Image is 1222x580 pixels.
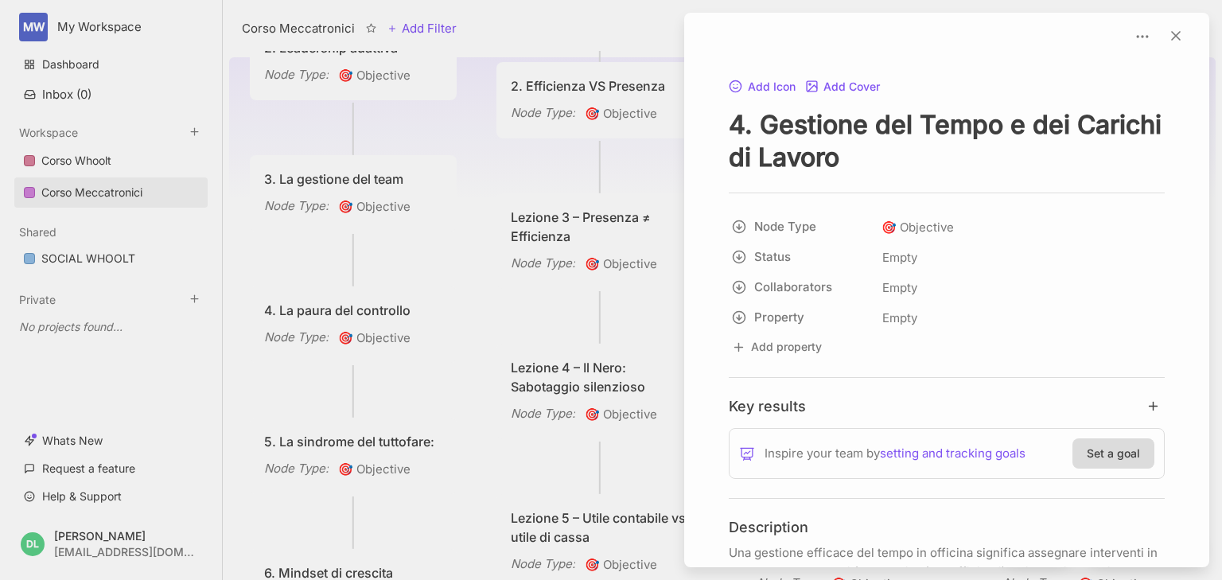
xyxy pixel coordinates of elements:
span: Status [754,247,859,267]
button: Node Type [724,212,877,241]
div: CollaboratorsEmpty [729,273,1165,303]
h4: Key results [729,397,806,415]
span: Empty [881,278,918,298]
button: Property [724,303,877,332]
button: Add Icon [729,80,796,95]
button: Collaborators [724,273,877,302]
span: Objective [881,218,954,237]
div: PropertyEmpty [729,303,1165,333]
button: add key result [1146,399,1166,414]
span: Empty [881,247,918,268]
span: Collaborators [754,278,859,297]
span: Inspire your team by [765,444,1025,463]
span: Empty [881,308,918,329]
span: Property [754,308,859,327]
button: Add Cover [805,80,881,95]
a: setting and tracking goals [880,444,1025,463]
button: Set a goal [1072,438,1154,469]
h4: Description [729,518,1165,536]
div: StatusEmpty [729,243,1165,273]
button: Add property [729,337,825,358]
div: Node Type🎯Objective [729,212,1165,243]
i: 🎯 [881,220,900,235]
textarea: node title [729,108,1165,173]
button: Status [724,243,877,271]
span: Node Type [754,217,859,236]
